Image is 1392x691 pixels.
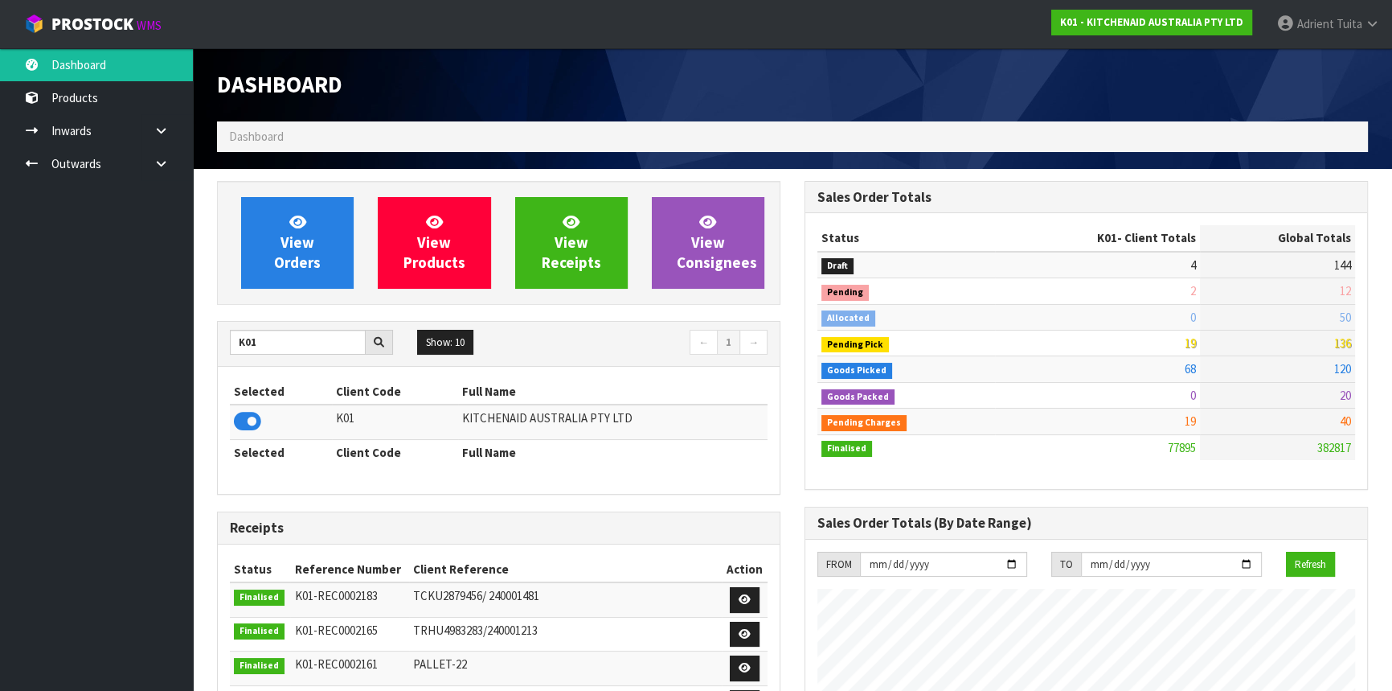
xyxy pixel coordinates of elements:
[458,405,768,439] td: KITCHENAID AUSTRALIA PTY LTD
[1168,440,1196,455] span: 77895
[817,552,860,578] div: FROM
[817,190,1355,205] h3: Sales Order Totals
[515,197,628,289] a: ViewReceipts
[403,212,465,273] span: View Products
[1334,257,1351,273] span: 144
[230,330,366,355] input: Search clients
[230,379,332,405] th: Selected
[413,588,539,603] span: TCKU2879456/ 240001481
[1060,15,1243,29] strong: K01 - KITCHENAID AUSTRALIA PTY LTD
[1051,552,1081,578] div: TO
[1334,335,1351,351] span: 136
[1190,310,1196,325] span: 0
[332,439,459,465] th: Client Code
[1190,257,1196,273] span: 4
[290,557,409,582] th: Reference Number
[542,212,601,273] span: View Receipts
[234,590,285,606] span: Finalised
[1340,388,1351,403] span: 20
[24,14,44,34] img: cube-alt.png
[817,516,1355,531] h3: Sales Order Totals (By Date Range)
[821,337,889,353] span: Pending Pick
[1340,310,1351,325] span: 50
[817,225,995,251] th: Status
[409,557,721,582] th: Client Reference
[234,658,285,674] span: Finalised
[1340,413,1351,429] span: 40
[722,557,768,582] th: Action
[821,389,895,405] span: Goods Packed
[458,439,768,465] th: Full Name
[229,129,284,144] span: Dashboard
[413,656,467,672] span: PALLET-22
[1185,413,1196,429] span: 19
[1337,16,1362,31] span: Tuita
[717,330,740,356] a: 1
[1200,225,1355,251] th: Global Totals
[1286,552,1335,578] button: Refresh
[230,439,332,465] th: Selected
[458,379,768,405] th: Full Name
[241,197,354,289] a: ViewOrders
[294,623,377,638] span: K01-REC0002165
[1317,440,1351,455] span: 382817
[690,330,718,356] a: ←
[1185,361,1196,376] span: 68
[294,588,377,603] span: K01-REC0002183
[1190,388,1196,403] span: 0
[332,379,459,405] th: Client Code
[995,225,1200,251] th: - Client Totals
[821,258,854,274] span: Draft
[511,330,768,358] nav: Page navigation
[739,330,768,356] a: →
[821,285,869,301] span: Pending
[274,212,321,273] span: View Orders
[677,212,757,273] span: View Consignees
[1190,283,1196,298] span: 2
[821,415,907,431] span: Pending Charges
[821,441,872,457] span: Finalised
[230,520,768,536] h3: Receipts
[137,18,162,33] small: WMS
[821,363,892,379] span: Goods Picked
[1185,335,1196,351] span: 19
[234,623,285,640] span: Finalised
[230,557,290,582] th: Status
[1097,230,1117,245] span: K01
[1340,283,1351,298] span: 12
[1297,16,1334,31] span: Adrient
[652,197,764,289] a: ViewConsignees
[417,330,473,356] button: Show: 10
[378,197,490,289] a: ViewProducts
[1334,361,1351,376] span: 120
[217,70,342,99] span: Dashboard
[51,14,133,35] span: ProStock
[1051,10,1252,35] a: K01 - KITCHENAID AUSTRALIA PTY LTD
[294,656,377,672] span: K01-REC0002161
[413,623,538,638] span: TRHU4983283/240001213
[821,311,875,327] span: Allocated
[332,405,459,439] td: K01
